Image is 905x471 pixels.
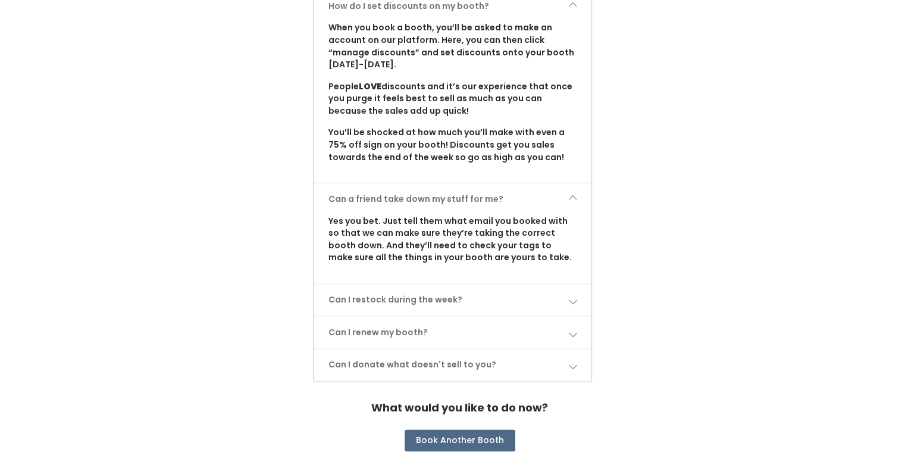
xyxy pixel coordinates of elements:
p: When you book a booth, you’ll be asked to make an account on our platform. Here, you can then cli... [328,21,577,70]
a: Can a friend take down my stuff for me? [314,183,591,215]
a: Can I restock during the week? [314,284,591,316]
p: Yes you bet. Just tell them what email you booked with so that we can make sure they’re taking th... [328,215,577,264]
a: Can I donate what doesn't sell to you? [314,349,591,380]
p: People discounts and it’s our experience that once you purge it feels best to sell as much as you... [328,80,577,117]
button: Book Another Booth [405,429,515,452]
a: Can I renew my booth? [314,317,591,348]
p: You’ll be shocked at how much you’ll make with even a 75% off sign on your booth! Discounts get y... [328,126,577,163]
b: LOVE [359,80,381,92]
h4: What would you like to do now? [371,396,548,420]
